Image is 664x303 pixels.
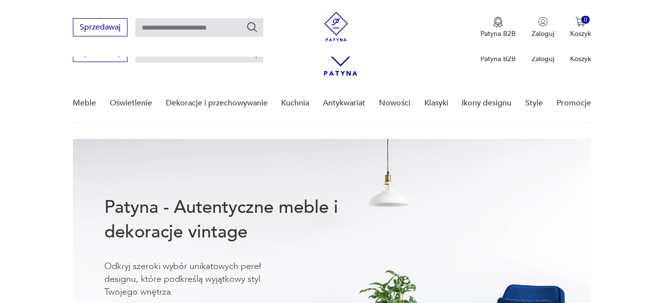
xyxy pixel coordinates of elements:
a: Sprzedawaj [73,25,127,32]
button: Patyna B2B [480,17,516,38]
button: 0Koszyk [570,17,591,38]
a: Antykwariat [323,84,365,122]
p: Koszyk [570,54,591,64]
a: Meble [73,84,96,122]
div: 0 [581,16,590,24]
p: Koszyk [570,29,591,38]
a: Oświetlenie [110,84,152,122]
button: Sprzedawaj [73,18,127,36]
p: Zaloguj [532,29,554,38]
img: Ikona medalu [493,17,503,28]
p: Zaloguj [532,54,554,64]
img: Ikonka użytkownika [538,17,548,27]
a: Style [525,84,543,122]
button: Szukaj [246,21,258,33]
a: Ikony designu [462,84,511,122]
a: Dekoracje i przechowywanie [166,84,268,122]
p: Odkryj szeroki wybór unikatowych pereł designu, które podkreślą wyjątkowy styl Twojego wnętrza. [104,260,291,299]
p: Patyna B2B [480,54,516,64]
a: Promocje [557,84,591,122]
p: Patyna B2B [480,29,516,38]
a: Kuchnia [281,84,309,122]
a: Ikona medaluPatyna B2B [480,17,516,38]
img: Ikona koszyka [575,17,585,27]
img: Patyna - sklep z meblami i dekoracjami vintage [321,12,351,41]
h1: Patyna - Autentyczne meble i dekoracje vintage [104,195,370,244]
a: Sprzedawaj [73,50,127,57]
a: Nowości [379,84,411,122]
button: Zaloguj [532,17,554,38]
a: Klasyki [424,84,448,122]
